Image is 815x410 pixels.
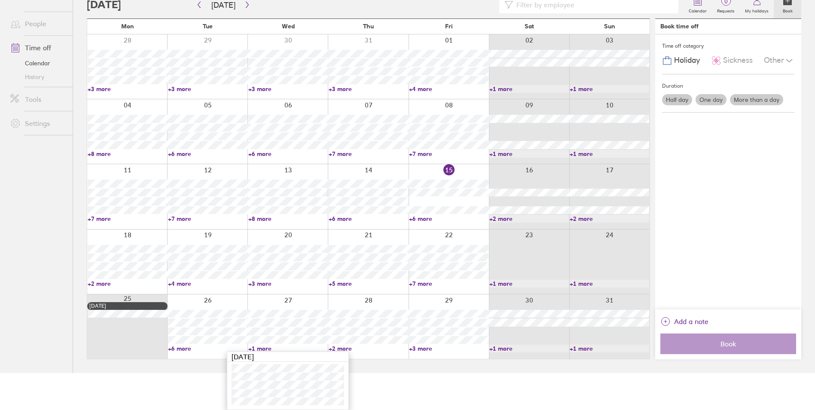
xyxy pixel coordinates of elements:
[570,280,649,288] a: +1 more
[666,340,790,348] span: Book
[489,215,569,223] a: +2 more
[662,40,794,52] div: Time off category
[248,345,328,352] a: +1 more
[282,23,295,30] span: Wed
[712,6,740,14] label: Requests
[248,85,328,93] a: +3 more
[489,345,569,352] a: +1 more
[660,334,796,354] button: Book
[570,150,649,158] a: +1 more
[723,56,753,65] span: Sickness
[696,94,726,105] label: One day
[570,215,649,223] a: +2 more
[203,23,213,30] span: Tue
[409,215,488,223] a: +6 more
[363,23,374,30] span: Thu
[604,23,615,30] span: Sun
[662,80,794,92] div: Duration
[227,352,348,362] div: [DATE]
[740,6,774,14] label: My holidays
[409,280,488,288] a: +7 more
[329,150,408,158] a: +7 more
[168,345,247,352] a: +6 more
[3,39,73,56] a: Time off
[168,280,247,288] a: +4 more
[248,280,328,288] a: +3 more
[764,52,794,69] div: Other
[88,280,167,288] a: +2 more
[121,23,134,30] span: Mon
[570,345,649,352] a: +1 more
[730,94,783,105] label: More than a day
[168,150,247,158] a: +6 more
[3,115,73,132] a: Settings
[684,6,712,14] label: Calendar
[409,150,488,158] a: +7 more
[3,91,73,108] a: Tools
[674,56,700,65] span: Holiday
[674,315,708,328] span: Add a note
[3,15,73,32] a: People
[409,85,488,93] a: +4 more
[3,56,73,70] a: Calendar
[89,303,165,309] div: [DATE]
[489,280,569,288] a: +1 more
[329,345,408,352] a: +2 more
[88,150,167,158] a: +8 more
[660,315,708,328] button: Add a note
[570,85,649,93] a: +1 more
[409,345,488,352] a: +3 more
[3,70,73,84] a: History
[329,85,408,93] a: +3 more
[660,23,699,30] div: Book time off
[88,85,167,93] a: +3 more
[168,215,247,223] a: +7 more
[329,215,408,223] a: +6 more
[445,23,453,30] span: Fri
[525,23,534,30] span: Sat
[248,150,328,158] a: +6 more
[662,94,692,105] label: Half day
[248,215,328,223] a: +8 more
[489,150,569,158] a: +1 more
[329,280,408,288] a: +5 more
[88,215,167,223] a: +7 more
[168,85,247,93] a: +3 more
[489,85,569,93] a: +1 more
[778,6,798,14] label: Book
